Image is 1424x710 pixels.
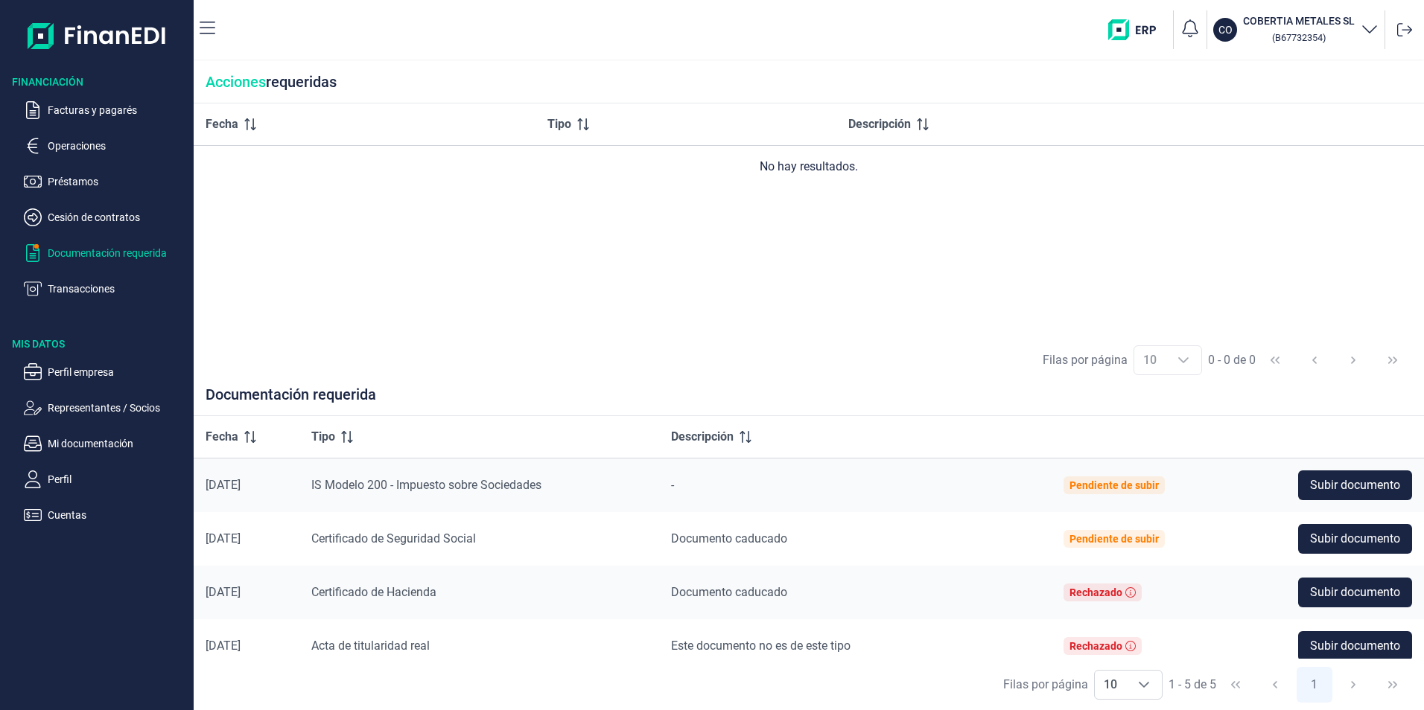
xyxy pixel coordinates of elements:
img: Logo de aplicación [28,12,167,60]
div: Choose [1166,346,1201,374]
span: Subir documento [1310,530,1400,548]
span: Descripción [848,115,911,133]
p: Préstamos [48,173,188,191]
h3: COBERTIA METALES SL [1243,13,1355,28]
div: Choose [1126,671,1162,699]
span: Acciones [206,73,266,91]
span: Documento caducado [671,531,787,546]
button: Facturas y pagarés [24,101,188,119]
button: Cesión de contratos [24,208,188,226]
span: IS Modelo 200 - Impuesto sobre Sociedades [311,478,541,492]
span: Fecha [206,428,238,446]
button: Cuentas [24,506,188,524]
span: 10 [1095,671,1126,699]
p: Perfil [48,470,188,488]
p: Cesión de contratos [48,208,188,226]
button: Mi documentación [24,435,188,452]
button: Subir documento [1298,524,1412,554]
p: Transacciones [48,280,188,298]
p: Representantes / Socios [48,399,188,417]
button: Last Page [1375,667,1411,703]
div: Rechazado [1069,586,1122,598]
p: Cuentas [48,506,188,524]
button: Last Page [1375,342,1411,378]
div: Filas por página [1043,351,1128,369]
button: Préstamos [24,173,188,191]
button: COCOBERTIA METALES SL (B67732354) [1213,13,1379,46]
span: Tipo [311,428,335,446]
span: Subir documento [1310,637,1400,655]
p: Operaciones [48,137,188,155]
p: Facturas y pagarés [48,101,188,119]
button: Subir documento [1298,470,1412,500]
button: Next Page [1335,667,1371,703]
button: Previous Page [1297,342,1332,378]
p: Documentación requerida [48,244,188,262]
span: 1 - 5 de 5 [1169,679,1216,691]
span: Subir documento [1310,583,1400,601]
div: Pendiente de subir [1069,533,1159,545]
span: Certificado de Hacienda [311,585,436,599]
p: Mi documentación [48,435,188,452]
span: 0 - 0 de 0 [1208,354,1256,366]
span: Acta de titularidad real [311,639,430,653]
button: Transacciones [24,280,188,298]
p: CO [1218,22,1233,37]
span: Subir documento [1310,476,1400,494]
span: Tipo [547,115,571,133]
div: [DATE] [206,585,287,600]
span: Descripción [671,428,734,446]
span: Fecha [206,115,238,133]
img: erp [1108,19,1167,40]
button: Next Page [1335,342,1371,378]
button: Perfil [24,470,188,488]
button: Page 1 [1297,667,1332,703]
small: Copiar cif [1272,32,1326,43]
span: - [671,478,674,492]
div: Filas por página [1003,676,1088,694]
div: [DATE] [206,531,287,546]
div: Pendiente de subir [1069,479,1159,491]
button: First Page [1218,667,1253,703]
button: Perfil empresa [24,363,188,381]
span: Documento caducado [671,585,787,599]
p: Perfil empresa [48,363,188,381]
button: Documentación requerida [24,244,188,262]
div: [DATE] [206,639,287,653]
div: Rechazado [1069,640,1122,652]
span: Este documento no es de este tipo [671,639,851,653]
button: Subir documento [1298,578,1412,607]
div: [DATE] [206,478,287,493]
div: Documentación requerida [194,386,1424,416]
button: Operaciones [24,137,188,155]
span: Certificado de Seguridad Social [311,531,476,546]
button: Subir documento [1298,631,1412,661]
button: Representantes / Socios [24,399,188,417]
button: Previous Page [1257,667,1293,703]
div: No hay resultados. [206,158,1412,176]
div: requeridas [194,61,1424,103]
button: First Page [1257,342,1293,378]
